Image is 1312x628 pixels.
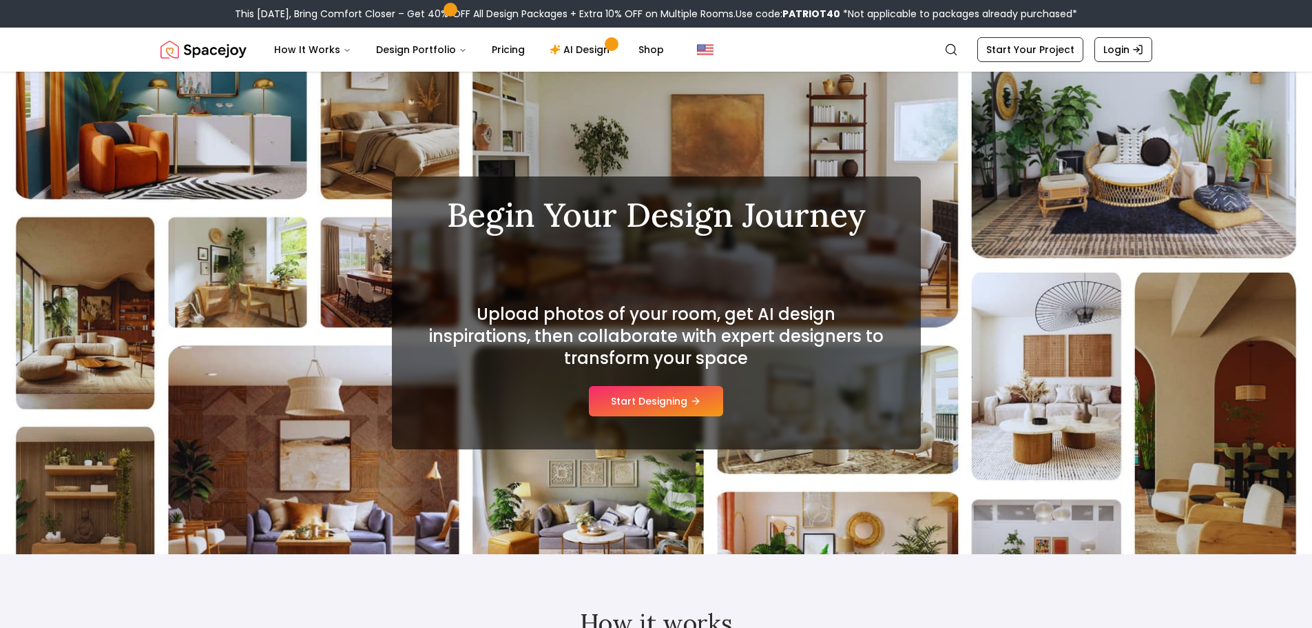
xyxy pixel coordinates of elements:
[697,41,714,58] img: United States
[263,36,675,63] nav: Main
[365,36,478,63] button: Design Portfolio
[425,199,888,232] h1: Begin Your Design Journey
[1094,37,1152,62] a: Login
[539,36,625,63] a: AI Design
[160,28,1152,72] nav: Global
[627,36,675,63] a: Shop
[481,36,536,63] a: Pricing
[840,7,1077,21] span: *Not applicable to packages already purchased*
[736,7,840,21] span: Use code:
[425,303,888,369] h2: Upload photos of your room, get AI design inspirations, then collaborate with expert designers to...
[160,36,247,63] img: Spacejoy Logo
[977,37,1083,62] a: Start Your Project
[782,7,840,21] b: PATRIOT40
[589,386,723,416] button: Start Designing
[160,36,247,63] a: Spacejoy
[235,7,1077,21] div: This [DATE], Bring Comfort Closer – Get 40% OFF All Design Packages + Extra 10% OFF on Multiple R...
[263,36,362,63] button: How It Works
